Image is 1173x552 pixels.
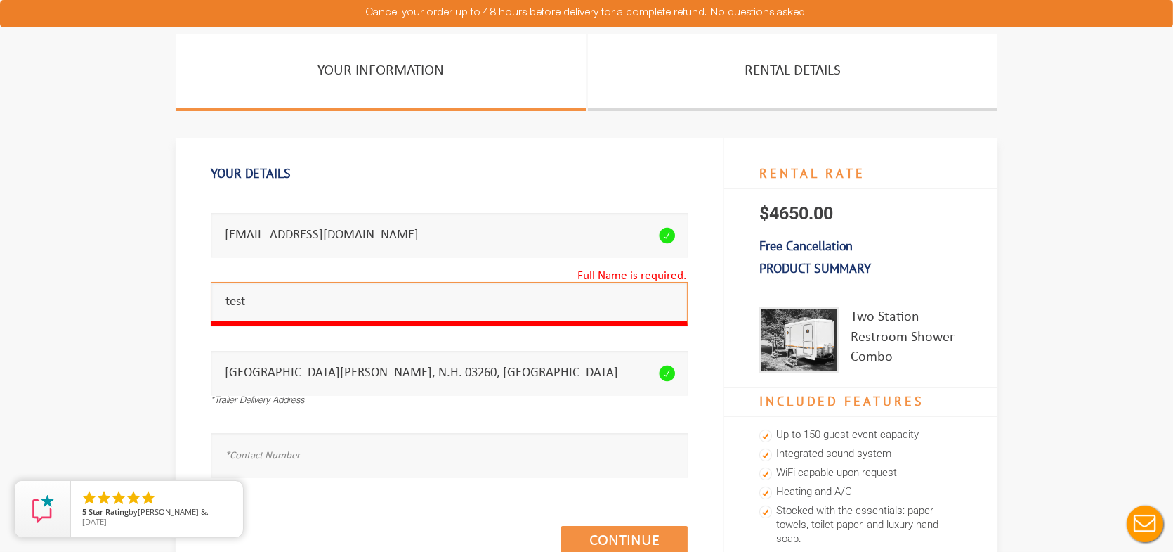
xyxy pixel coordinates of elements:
h4: Included Features [724,387,997,417]
h1: Your Details [211,159,688,188]
input: *Contact Name [211,282,688,326]
input: *Email [211,213,688,257]
span: [DATE] [82,516,107,527]
input: *Trailer Delivery Address [211,351,688,395]
b: Free Cancellation [759,238,853,254]
a: Rental Details [588,34,997,111]
a: Your Information [176,34,586,111]
input: *Contact Number [211,433,688,477]
img: Review Rating [29,495,57,523]
li:  [110,489,127,506]
p: $4650.00 [724,189,997,238]
li:  [81,489,98,506]
li: Up to 150 guest event capacity [759,426,962,445]
li: Stocked with the essentials: paper towels, toilet paper, and luxury hand soap. [759,502,962,549]
span: by [82,508,232,518]
button: Live Chat [1117,496,1173,552]
h3: Product Summary [724,254,997,283]
li: Integrated sound system [759,445,962,464]
div: *Trailer Delivery Address [211,395,688,409]
h4: RENTAL RATE [724,160,997,189]
li:  [140,489,157,506]
li:  [125,489,142,506]
li: Heating and A/C [759,483,962,502]
li: WiFi capable upon request [759,464,962,483]
div: Full Name is required. [576,264,688,289]
div: Two Station Restroom Shower Combo [851,307,962,373]
span: Star Rating [89,506,129,517]
span: [PERSON_NAME] &. [138,506,209,517]
span: 5 [82,506,86,517]
li:  [96,489,112,506]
